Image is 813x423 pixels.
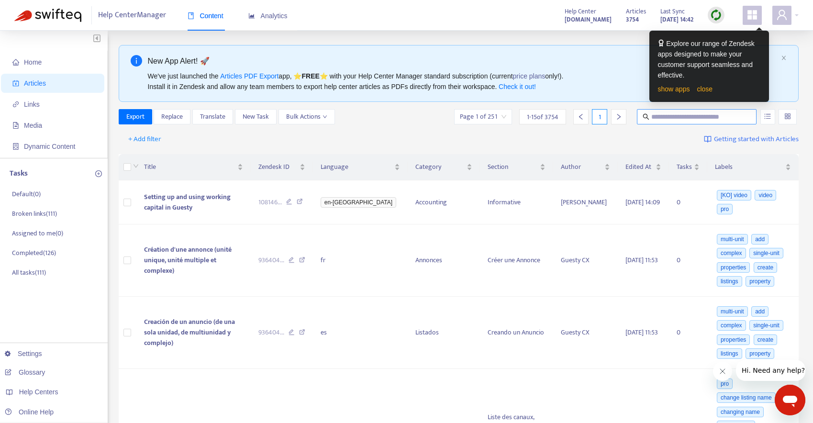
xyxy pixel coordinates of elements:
[121,132,168,147] button: + Add filter
[717,234,748,245] span: multi-unit
[313,297,408,369] td: es
[710,9,722,21] img: sync.dc5367851b00ba804db3.png
[513,72,546,80] a: price plans
[144,244,232,276] span: Création d'une annonce (unité unique, unité multiple et complexe)
[717,190,751,200] span: [KO] video
[697,85,713,93] a: close
[669,154,707,180] th: Tasks
[14,9,81,22] img: Swifteq
[258,327,284,338] span: 936404 ...
[248,12,288,20] span: Analytics
[5,350,42,357] a: Settings
[746,276,774,287] span: property
[323,114,327,119] span: down
[717,306,748,317] span: multi-unit
[24,58,42,66] span: Home
[775,385,805,415] iframe: Button to launch messaging window
[713,362,732,381] iframe: Close message
[12,80,19,87] span: account-book
[131,55,142,67] span: info-circle
[553,297,618,369] td: Guesty CX
[625,327,658,338] span: [DATE] 11:53
[408,180,480,224] td: Accounting
[499,83,536,90] a: Check it out!
[321,162,392,172] span: Language
[625,197,660,208] span: [DATE] 14:09
[488,162,538,172] span: Section
[717,348,742,359] span: listings
[321,197,396,208] span: en-[GEOGRAPHIC_DATA]
[258,197,282,208] span: 108146 ...
[133,163,139,169] span: down
[565,14,612,25] a: [DOMAIN_NAME]
[188,12,223,20] span: Content
[592,109,607,124] div: 1
[615,113,622,120] span: right
[24,100,40,108] span: Links
[618,154,669,180] th: Edited At
[480,154,553,180] th: Section
[736,360,805,381] iframe: Message from company
[781,55,787,61] button: close
[751,306,768,317] span: add
[776,9,788,21] span: user
[760,109,775,124] button: unordered-list
[5,368,45,376] a: Glossary
[144,191,231,213] span: Setting up and using working capital in Guesty
[136,154,251,180] th: Title
[5,408,54,416] a: Online Help
[24,143,75,150] span: Dynamic Content
[561,162,602,172] span: Author
[220,72,278,80] a: Articles PDF Export
[301,72,319,80] b: FREE
[12,122,19,129] span: file-image
[565,6,596,17] span: Help Center
[313,154,408,180] th: Language
[717,204,733,214] span: pro
[717,334,750,345] span: properties
[248,12,255,19] span: area-chart
[764,113,771,120] span: unordered-list
[408,224,480,297] td: Annonces
[144,316,235,348] span: Creación de un anuncio (de una sola unidad, de multiunidad y complejo)
[715,162,783,172] span: Labels
[717,262,750,273] span: properties
[12,59,19,66] span: home
[278,109,335,124] button: Bulk Actionsdown
[126,111,145,122] span: Export
[707,154,799,180] th: Labels
[286,111,327,122] span: Bulk Actions
[480,297,553,369] td: Creando un Anuncio
[161,111,183,122] span: Replace
[12,101,19,108] span: link
[12,228,63,238] p: Assigned to me ( 0 )
[714,134,799,145] span: Getting started with Articles
[669,180,707,224] td: 0
[258,255,284,266] span: 936404 ...
[243,111,269,122] span: New Task
[669,224,707,297] td: 0
[746,348,774,359] span: property
[415,162,465,172] span: Category
[717,392,776,403] span: change listing name
[144,162,236,172] span: Title
[578,113,584,120] span: left
[717,320,746,331] span: complex
[10,168,28,179] p: Tasks
[658,38,760,80] div: Explore our range of Zendesk apps designed to make your customer support seamless and effective.
[626,14,639,25] strong: 3754
[553,224,618,297] td: Guesty CX
[12,209,57,219] p: Broken links ( 111 )
[154,109,190,124] button: Replace
[480,224,553,297] td: Créer une Annonce
[480,180,553,224] td: Informative
[12,248,56,258] p: Completed ( 126 )
[717,276,742,287] span: listings
[755,190,776,200] span: video
[749,320,783,331] span: single-unit
[717,248,746,258] span: complex
[19,388,58,396] span: Help Centers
